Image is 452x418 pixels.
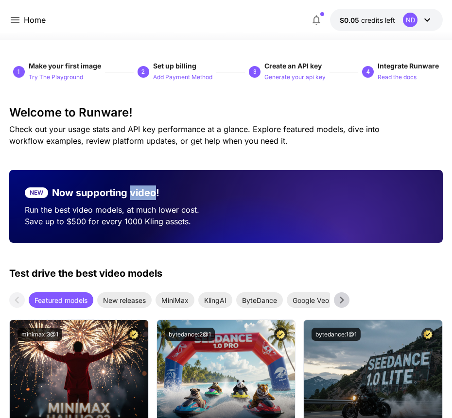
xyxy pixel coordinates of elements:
[421,328,435,341] button: Certified Model – Vetted for best performance and includes a commercial license.
[127,328,140,341] button: Certified Model – Vetted for best performance and includes a commercial license.
[24,14,46,26] a: Home
[17,328,62,341] button: minimax:3@1
[52,185,159,200] p: Now supporting video!
[236,292,283,308] div: ByteDance
[274,328,287,341] button: Certified Model – Vetted for best performance and includes a commercial license.
[29,292,93,308] div: Featured models
[153,62,196,70] span: Set up billing
[287,292,335,308] div: Google Veo
[378,73,417,82] p: Read the docs
[340,15,395,25] div: $0.05
[97,292,152,308] div: New releases
[9,106,443,119] h3: Welcome to Runware!
[97,295,152,305] span: New releases
[9,266,162,281] p: Test drive the best video models
[366,67,370,76] p: 4
[312,328,361,341] button: bytedance:1@1
[25,204,210,216] p: Run the best video models, at much lower cost.
[330,9,443,31] button: $0.05ND
[141,67,145,76] p: 2
[24,14,46,26] nav: breadcrumb
[378,71,417,83] button: Read the docs
[153,71,212,83] button: Add Payment Method
[30,188,43,197] p: NEW
[264,62,322,70] span: Create an API key
[9,124,380,146] span: Check out your usage stats and API key performance at a glance. Explore featured models, dive int...
[29,73,83,82] p: Try The Playground
[378,62,439,70] span: Integrate Runware
[153,73,212,82] p: Add Payment Method
[25,216,210,227] p: Save up to $500 for every 1000 Kling assets.
[287,295,335,305] span: Google Veo
[361,16,395,24] span: credits left
[253,67,257,76] p: 3
[29,295,93,305] span: Featured models
[156,292,194,308] div: MiniMax
[198,295,232,305] span: KlingAI
[29,71,83,83] button: Try The Playground
[264,73,326,82] p: Generate your api key
[264,71,326,83] button: Generate your api key
[17,67,20,76] p: 1
[403,13,417,27] div: ND
[165,328,215,341] button: bytedance:2@1
[340,16,361,24] span: $0.05
[236,295,283,305] span: ByteDance
[198,292,232,308] div: KlingAI
[156,295,194,305] span: MiniMax
[29,62,101,70] span: Make your first image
